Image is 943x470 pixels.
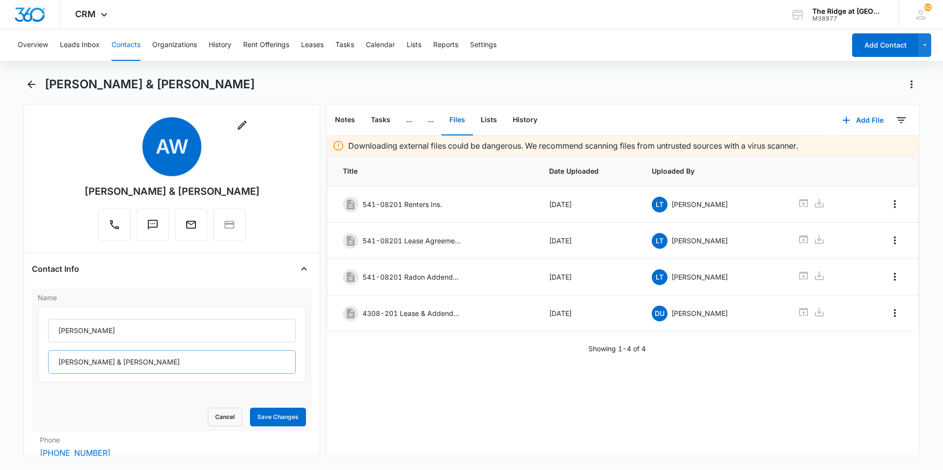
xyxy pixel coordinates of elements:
[327,105,363,135] button: Notes
[812,7,884,15] div: account name
[652,306,667,321] span: DU
[296,261,312,277] button: Close
[60,29,100,61] button: Leads Inbox
[671,272,728,282] p: [PERSON_NAME]
[45,77,255,92] h1: [PERSON_NAME] & [PERSON_NAME]
[243,29,289,61] button: Rent Offerings
[652,166,774,176] span: Uploaded By
[588,343,646,354] p: Showing 1-4 of 4
[24,77,39,92] button: Back
[175,209,207,241] button: Email
[111,29,140,61] button: Contacts
[208,408,242,426] button: Cancel
[442,105,473,135] button: Files
[343,166,526,176] span: Title
[407,29,421,61] button: Lists
[549,166,629,176] span: Date Uploaded
[537,223,640,259] td: [DATE]
[537,186,640,223] td: [DATE]
[362,199,442,209] p: 541-08201 Renters Ins.
[40,435,304,445] label: Phone
[904,77,919,92] button: Actions
[363,105,398,135] button: Tasks
[48,350,296,374] input: Last Name
[537,295,640,332] td: [DATE]
[433,29,458,61] button: Reports
[924,3,932,11] div: notifications count
[48,319,296,342] input: First Name
[209,29,231,61] button: History
[142,117,201,176] span: AW
[250,408,306,426] button: Save Changes
[362,272,461,282] p: 541-08201 Radon Addendum Packet
[98,209,131,241] button: Call
[470,29,497,61] button: Settings
[75,9,96,19] span: CRM
[887,269,903,285] button: Overflow Menu
[887,233,903,248] button: Overflow Menu
[652,233,667,249] span: LT
[420,105,442,135] button: ...
[152,29,197,61] button: Organizations
[505,105,545,135] button: History
[852,33,918,57] button: Add Contact
[812,15,884,22] div: account id
[175,224,207,232] a: Email
[40,447,111,459] a: [PHONE_NUMBER]
[18,29,48,61] button: Overview
[887,305,903,321] button: Overflow Menu
[335,29,354,61] button: Tasks
[473,105,505,135] button: Lists
[32,431,312,463] div: Phone[PHONE_NUMBER]
[32,263,79,275] h4: Contact Info
[398,105,420,135] button: ...
[537,259,640,295] td: [DATE]
[362,235,461,246] p: 541-08201 Lease Agreement
[98,224,131,232] a: Call
[301,29,324,61] button: Leases
[887,196,903,212] button: Overflow Menu
[38,292,306,303] label: Name
[84,184,260,199] div: [PERSON_NAME] & [PERSON_NAME]
[362,308,461,318] p: 4308-201 Lease & Addendums.pdf
[348,140,798,152] p: Downloading external files could be dangerous. We recommend scanning files from untrusted sources...
[671,199,728,209] p: [PERSON_NAME]
[137,209,169,241] button: Text
[893,112,909,128] button: Filters
[671,308,728,318] p: [PERSON_NAME]
[832,108,893,132] button: Add File
[671,235,728,246] p: [PERSON_NAME]
[924,3,932,11] span: 52
[137,224,169,232] a: Text
[652,269,667,285] span: LT
[366,29,395,61] button: Calendar
[652,197,667,212] span: LT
